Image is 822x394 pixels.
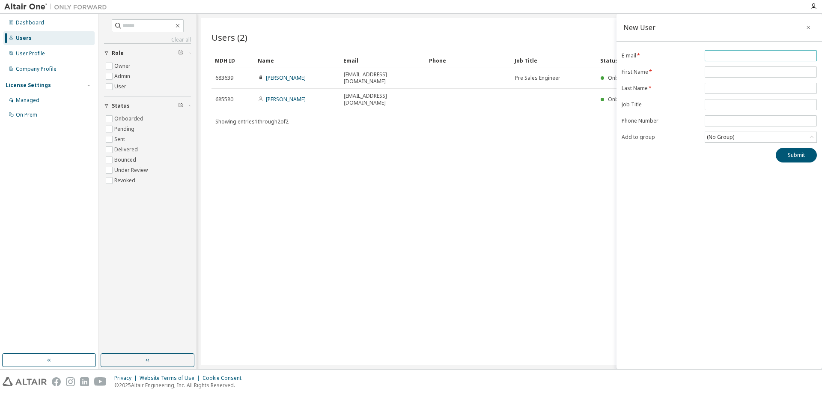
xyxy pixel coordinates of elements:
div: Cookie Consent [203,375,247,382]
label: Sent [114,134,127,144]
div: Status [600,54,763,67]
img: linkedin.svg [80,377,89,386]
label: User [114,81,128,92]
div: License Settings [6,82,51,89]
span: [EMAIL_ADDRESS][DOMAIN_NAME] [344,71,422,85]
label: Under Review [114,165,149,175]
a: Clear all [104,36,191,43]
label: Last Name [622,85,700,92]
span: Clear filter [178,50,183,57]
label: First Name [622,69,700,75]
span: Role [112,50,124,57]
label: Job Title [622,101,700,108]
div: Managed [16,97,39,104]
div: Company Profile [16,66,57,72]
div: Name [258,54,337,67]
div: Job Title [515,54,593,67]
div: (No Group) [705,132,816,142]
label: Admin [114,71,132,81]
div: Dashboard [16,19,44,26]
button: Submit [776,148,817,162]
button: Status [104,96,191,115]
div: Privacy [114,375,140,382]
button: Role [104,44,191,63]
div: Email [343,54,422,67]
span: Onboarded [608,74,637,81]
div: (No Group) [706,132,736,142]
span: Showing entries 1 through 2 of 2 [215,118,289,125]
span: Users (2) [211,31,247,43]
label: Add to group [622,134,700,141]
label: E-mail [622,52,700,59]
span: Onboarded [608,96,637,103]
a: [PERSON_NAME] [266,74,306,81]
span: 683639 [215,75,233,81]
span: Clear filter [178,102,183,109]
label: Owner [114,61,132,71]
span: 685580 [215,96,233,103]
div: New User [623,24,655,31]
img: facebook.svg [52,377,61,386]
p: © 2025 Altair Engineering, Inc. All Rights Reserved. [114,382,247,389]
div: Phone [429,54,508,67]
img: Altair One [4,3,111,11]
img: youtube.svg [94,377,107,386]
div: Website Terms of Use [140,375,203,382]
label: Pending [114,124,136,134]
label: Delivered [114,144,140,155]
img: altair_logo.svg [3,377,47,386]
label: Revoked [114,175,137,186]
label: Onboarded [114,114,145,124]
label: Phone Number [622,117,700,124]
div: Users [16,35,32,42]
span: Status [112,102,130,109]
label: Bounced [114,155,138,165]
span: [EMAIL_ADDRESS][DOMAIN_NAME] [344,93,422,106]
img: instagram.svg [66,377,75,386]
div: User Profile [16,50,45,57]
span: Pre Sales Engineer [515,75,560,81]
div: MDH ID [215,54,251,67]
div: On Prem [16,111,37,118]
a: [PERSON_NAME] [266,96,306,103]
